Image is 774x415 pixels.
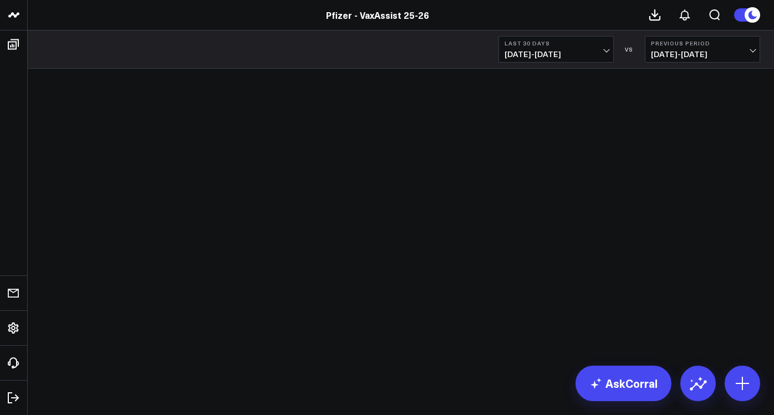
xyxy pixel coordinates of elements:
[651,40,754,47] b: Previous Period
[619,46,639,53] div: VS
[651,50,754,59] span: [DATE] - [DATE]
[645,36,760,63] button: Previous Period[DATE]-[DATE]
[326,9,429,21] a: Pfizer - VaxAssist 25-26
[576,366,671,401] a: AskCorral
[498,36,614,63] button: Last 30 Days[DATE]-[DATE]
[505,40,608,47] b: Last 30 Days
[505,50,608,59] span: [DATE] - [DATE]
